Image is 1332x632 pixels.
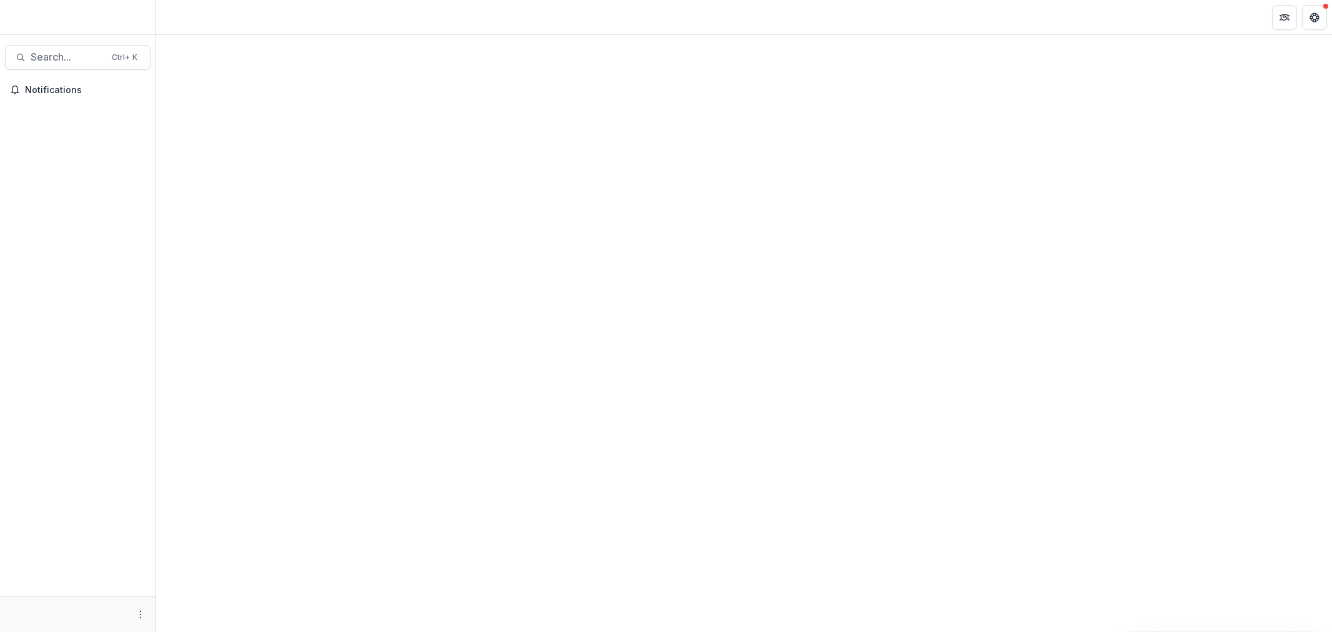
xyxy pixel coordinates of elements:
[25,85,146,96] span: Notifications
[5,80,150,100] button: Notifications
[133,607,148,622] button: More
[1302,5,1327,30] button: Get Help
[31,51,104,63] span: Search...
[1272,5,1297,30] button: Partners
[109,51,140,64] div: Ctrl + K
[5,45,150,70] button: Search...
[161,8,214,26] nav: breadcrumb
